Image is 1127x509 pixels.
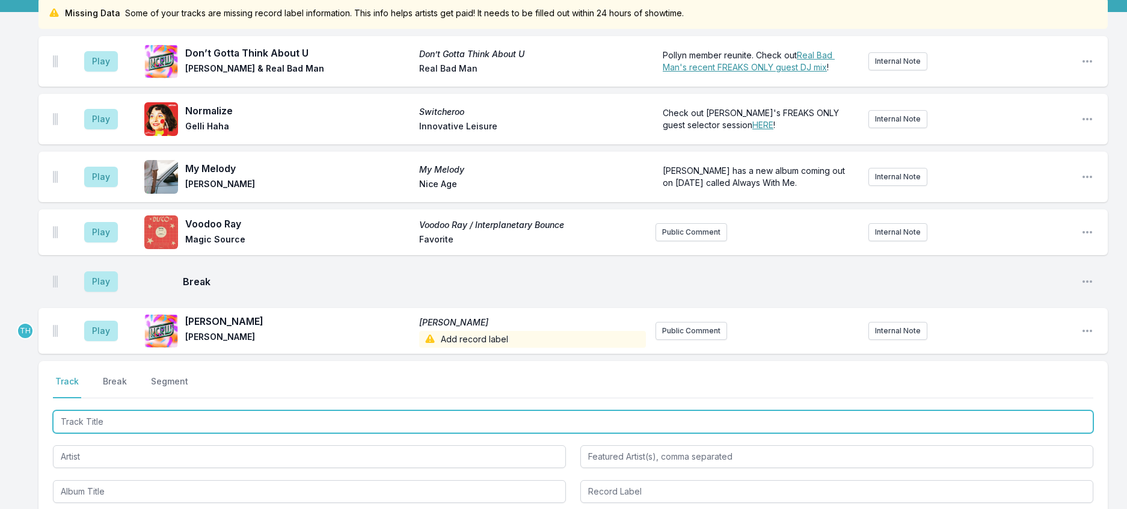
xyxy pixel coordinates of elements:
img: My Melody [144,160,178,194]
button: Break [100,375,129,398]
img: Drag Handle [53,171,58,183]
button: Open playlist item options [1081,276,1093,288]
button: Play [84,167,118,187]
span: [PERSON_NAME] [185,331,412,348]
span: Pollyn member reunite. Check out [663,50,797,60]
span: [PERSON_NAME] [185,314,412,329]
button: Internal Note [868,223,927,241]
span: Some of your tracks are missing record label information. This info helps artists get paid! It ne... [125,7,684,19]
span: Don’t Gotta Think About U [419,48,646,60]
span: Real Bad Man [419,63,646,77]
input: Record Label [580,480,1093,503]
button: Open playlist item options [1081,55,1093,67]
span: Voodoo Ray [185,217,412,231]
a: HERE [752,120,773,130]
button: Internal Note [868,322,927,340]
p: Travis Holcombe [17,322,34,339]
button: Track [53,375,81,398]
img: Drag Handle [53,113,58,125]
span: Normalize [185,103,412,118]
span: Break [183,274,1072,289]
a: Real Bad Man's recent FREAKS ONLY guest DJ mix [663,50,835,72]
span: Check out [PERSON_NAME]'s FREAKS ONLY guest selector session [663,108,841,130]
img: Don’t Gotta Think About U [144,45,178,78]
button: Play [84,109,118,129]
span: Add record label [419,331,646,348]
button: Internal Note [868,110,927,128]
button: Play [84,321,118,341]
span: [PERSON_NAME] [419,316,646,329]
button: Open playlist item options [1081,171,1093,183]
span: Missing Data [65,7,120,19]
span: Switcheroo [419,106,646,118]
span: My Melody [185,161,412,176]
span: [PERSON_NAME] & Real Bad Man [185,63,412,77]
span: Voodoo Ray / Interplanetary Bounce [419,219,646,231]
img: Voodoo Ray / Interplanetary Bounce [144,215,178,249]
span: My Melody [419,164,646,176]
span: Favorite [419,233,646,248]
span: Magic Source [185,233,412,248]
img: Drag Handle [53,276,58,288]
button: Segment [149,375,191,398]
button: Internal Note [868,168,927,186]
img: Siestas Ahi [144,314,178,348]
button: Open playlist item options [1081,226,1093,238]
span: Don’t Gotta Think About U [185,46,412,60]
img: Drag Handle [53,325,58,337]
span: [PERSON_NAME] [185,178,412,193]
button: Public Comment [656,322,727,340]
button: Play [84,222,118,242]
button: Open playlist item options [1081,113,1093,125]
button: Play [84,271,118,292]
button: Public Comment [656,223,727,241]
input: Artist [53,445,566,468]
span: [PERSON_NAME] has a new album coming out on [DATE] called Always With Me. [663,165,847,188]
input: Track Title [53,410,1093,433]
img: Drag Handle [53,55,58,67]
span: Nice Age [419,178,646,193]
button: Internal Note [868,52,927,70]
span: Gelli Haha [185,120,412,135]
input: Featured Artist(s), comma separated [580,445,1093,468]
input: Album Title [53,480,566,503]
span: Innovative Leisure [419,120,646,135]
button: Play [84,51,118,72]
img: Switcheroo [144,102,178,136]
img: Drag Handle [53,226,58,238]
button: Open playlist item options [1081,325,1093,337]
